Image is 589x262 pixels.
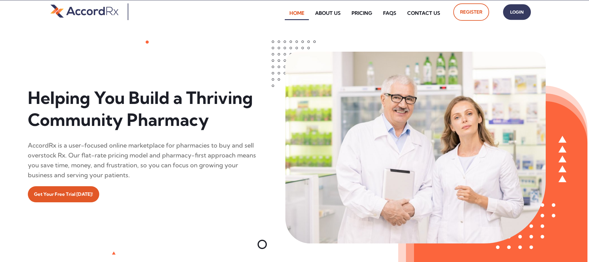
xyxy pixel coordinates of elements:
div: AccordRx is a user-focused online marketplace for pharmacies to buy and sell overstock Rx. Our fl... [28,140,258,180]
a: Get Your Free Trial [DATE]! [28,186,99,202]
a: Register [453,3,489,21]
span: Register [460,7,482,17]
span: Login [509,8,525,17]
a: Pricing [347,6,377,20]
a: Contact Us [403,6,445,20]
a: About Us [310,6,345,20]
span: Get Your Free Trial [DATE]! [34,189,93,199]
h1: Helping You Build a Thriving Community Pharmacy [28,87,258,131]
img: default-logo [50,3,118,19]
a: FAQs [378,6,401,20]
a: Login [503,4,531,20]
a: Home [285,6,309,20]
